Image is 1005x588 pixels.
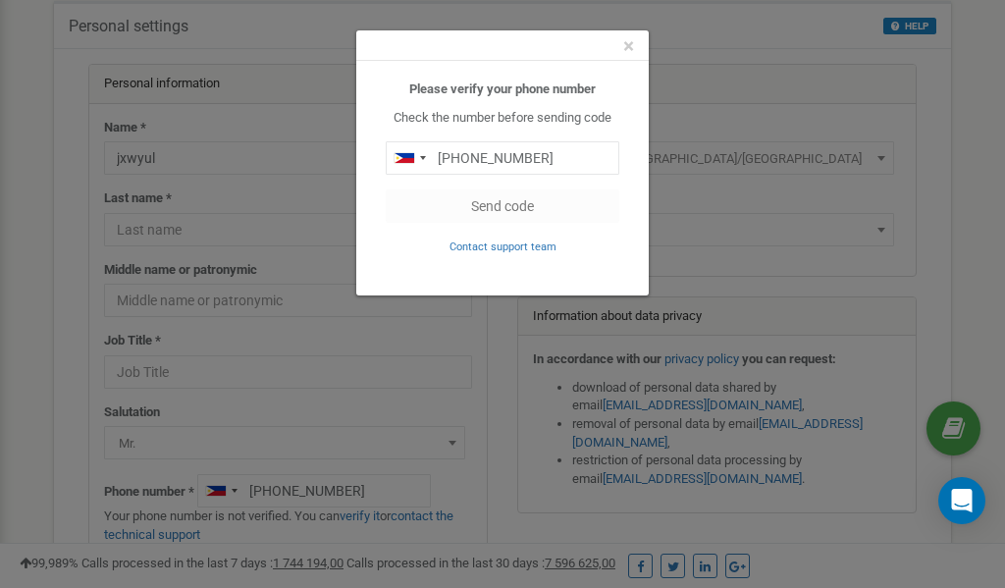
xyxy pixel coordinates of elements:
[450,241,556,253] small: Contact support team
[450,239,556,253] a: Contact support team
[409,81,596,96] b: Please verify your phone number
[386,141,619,175] input: 0905 123 4567
[386,189,619,223] button: Send code
[938,477,985,524] div: Open Intercom Messenger
[386,109,619,128] p: Check the number before sending code
[623,34,634,58] span: ×
[387,142,432,174] div: Telephone country code
[623,36,634,57] button: Close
